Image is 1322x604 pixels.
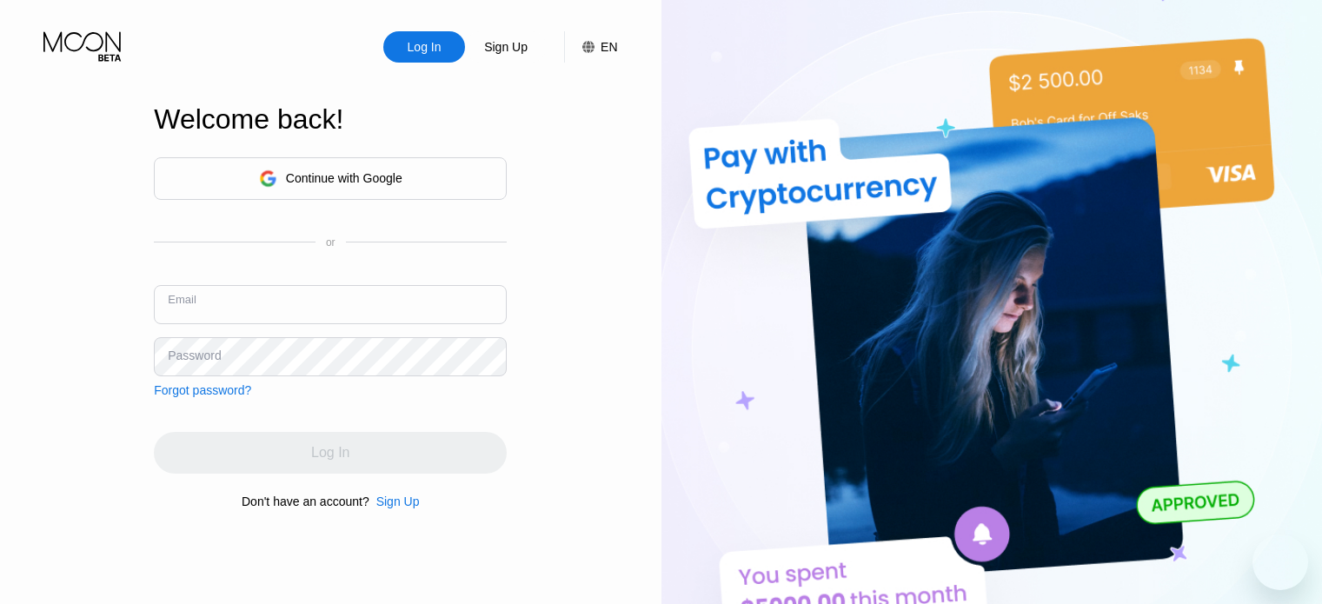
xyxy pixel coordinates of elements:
[154,383,251,397] div: Forgot password?
[154,103,507,136] div: Welcome back!
[286,171,402,185] div: Continue with Google
[154,157,507,200] div: Continue with Google
[326,236,335,249] div: or
[242,494,369,508] div: Don't have an account?
[376,494,420,508] div: Sign Up
[482,38,529,56] div: Sign Up
[406,38,443,56] div: Log In
[383,31,465,63] div: Log In
[564,31,617,63] div: EN
[465,31,547,63] div: Sign Up
[168,348,221,362] div: Password
[601,40,617,54] div: EN
[1252,534,1308,590] iframe: Button to launch messaging window
[369,494,420,508] div: Sign Up
[168,293,196,306] div: Email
